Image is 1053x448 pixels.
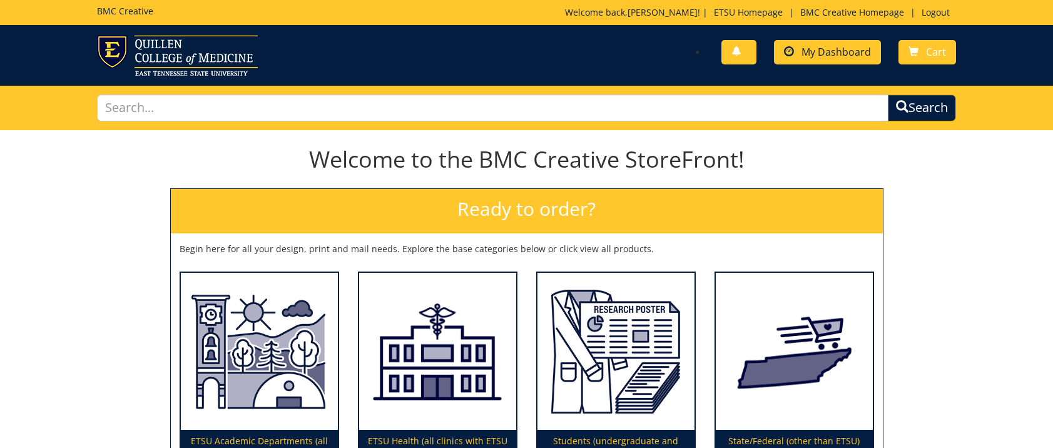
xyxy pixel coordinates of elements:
[180,243,874,255] p: Begin here for all your design, print and mail needs. Explore the base categories below or click ...
[97,94,888,121] input: Search...
[708,6,789,18] a: ETSU Homepage
[888,94,956,121] button: Search
[801,45,871,59] span: My Dashboard
[628,6,698,18] a: [PERSON_NAME]
[915,6,956,18] a: Logout
[565,6,956,19] p: Welcome back, ! | | |
[716,273,873,430] img: State/Federal (other than ETSU)
[537,273,694,430] img: Students (undergraduate and graduate)
[97,6,153,16] h5: BMC Creative
[171,189,883,233] h2: Ready to order?
[170,147,883,172] h1: Welcome to the BMC Creative StoreFront!
[359,273,516,430] img: ETSU Health (all clinics with ETSU Health branding)
[898,40,956,64] a: Cart
[774,40,881,64] a: My Dashboard
[794,6,910,18] a: BMC Creative Homepage
[181,273,338,430] img: ETSU Academic Departments (all colleges and departments)
[97,35,258,76] img: ETSU logo
[926,45,946,59] span: Cart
